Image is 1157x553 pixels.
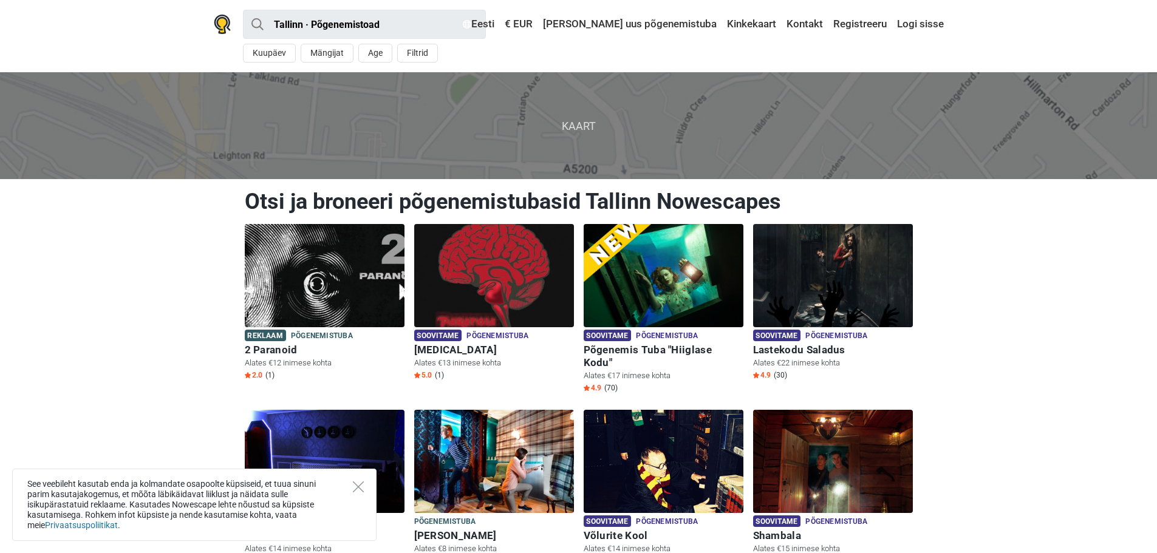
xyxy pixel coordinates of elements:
[584,515,632,527] span: Soovitame
[245,370,262,380] span: 2.0
[414,529,574,542] h6: [PERSON_NAME]
[753,330,801,341] span: Soovitame
[460,13,497,35] a: Eesti
[805,515,867,529] span: Põgenemistuba
[435,370,444,380] span: (1)
[584,224,743,327] img: Põgenemis Tuba "Hiiglase Kodu"
[414,515,476,529] span: Põgenemistuba
[245,344,404,356] h6: 2 Paranoid
[265,370,275,380] span: (1)
[414,344,574,356] h6: [MEDICAL_DATA]
[753,370,771,380] span: 4.9
[414,358,574,368] p: Alates €13 inimese kohta
[540,13,720,35] a: [PERSON_NAME] uus põgenemistuba
[414,224,574,327] img: Paranoia
[414,370,432,380] span: 5.0
[414,224,574,382] a: Paranoia Soovitame Põgenemistuba [MEDICAL_DATA] Alates €13 inimese kohta Star5.0 (1)
[830,13,890,35] a: Registreeru
[45,520,118,530] a: Privaatsuspoliitikat
[584,330,632,341] span: Soovitame
[463,20,471,29] img: Eesti
[584,344,743,369] h6: Põgenemis Tuba "Hiiglase Kodu"
[783,13,826,35] a: Kontakt
[12,469,377,541] div: See veebileht kasutab enda ja kolmandate osapoolte küpsiseid, et tuua sinuni parim kasutajakogemu...
[291,330,353,343] span: Põgenemistuba
[301,44,353,63] button: Mängijat
[214,15,231,34] img: Nowescape logo
[245,224,404,327] img: 2 Paranoid
[358,44,392,63] button: Age
[584,385,590,391] img: Star
[245,410,404,513] img: Põgenemine Pangast
[753,372,759,378] img: Star
[414,410,574,513] img: Sherlock Holmes
[636,330,698,343] span: Põgenemistuba
[753,358,913,368] p: Alates €22 inimese kohta
[353,481,364,492] button: Close
[753,515,801,527] span: Soovitame
[604,383,618,393] span: (70)
[466,330,528,343] span: Põgenemistuba
[502,13,536,35] a: € EUR
[753,224,913,327] img: Lastekodu Saladus
[584,410,743,513] img: Võlurite Kool
[245,358,404,368] p: Alates €12 inimese kohta
[584,529,743,542] h6: Võlurite Kool
[753,529,913,542] h6: Shambala
[414,372,420,378] img: Star
[243,44,296,63] button: Kuupäev
[245,224,404,382] a: 2 Paranoid Reklaam Põgenemistuba 2 Paranoid Alates €12 inimese kohta Star2.0 (1)
[245,372,251,378] img: Star
[753,410,913,513] img: Shambala
[774,370,787,380] span: (30)
[584,224,743,395] a: Põgenemis Tuba "Hiiglase Kodu" Soovitame Põgenemistuba Põgenemis Tuba "Hiiglase Kodu" Alates €17 ...
[724,13,779,35] a: Kinkekaart
[245,330,286,341] span: Reklaam
[414,330,462,341] span: Soovitame
[753,224,913,382] a: Lastekodu Saladus Soovitame Põgenemistuba Lastekodu Saladus Alates €22 inimese kohta Star4.9 (30)
[753,344,913,356] h6: Lastekodu Saladus
[245,188,913,215] h1: Otsi ja broneeri põgenemistubasid Tallinn Nowescapes
[805,330,867,343] span: Põgenemistuba
[584,383,601,393] span: 4.9
[243,10,486,39] input: proovi “Tallinn”
[397,44,438,63] button: Filtrid
[636,515,698,529] span: Põgenemistuba
[894,13,944,35] a: Logi sisse
[584,370,743,381] p: Alates €17 inimese kohta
